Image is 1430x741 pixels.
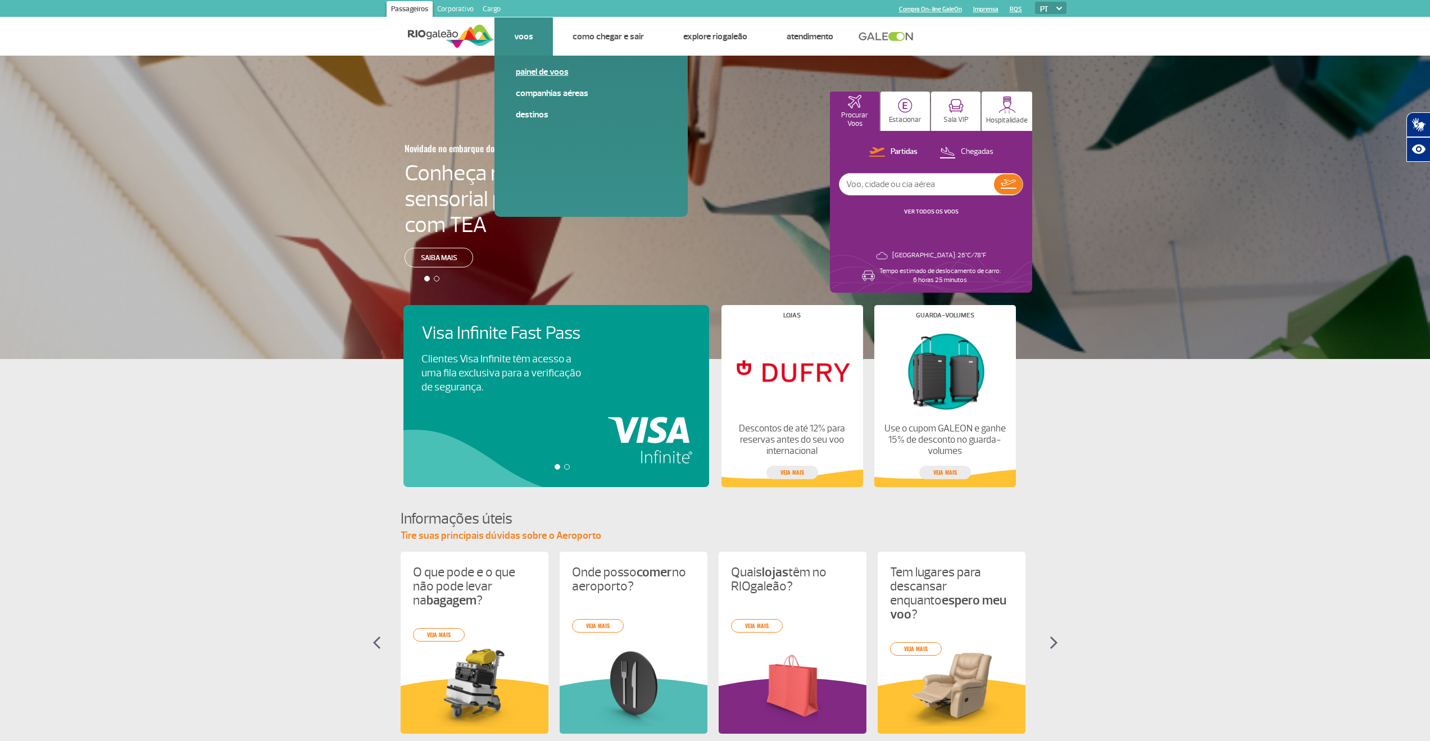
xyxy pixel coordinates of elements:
[783,312,801,319] h4: Lojas
[890,592,1006,622] strong: espero meu voo
[421,352,581,394] p: Clientes Visa Infinite têm acesso a uma fila exclusiva para a verificação de segurança.
[387,1,433,19] a: Passageiros
[766,466,818,479] a: veja mais
[880,92,930,131] button: Estacionar
[514,31,533,42] a: Voos
[405,137,592,160] h3: Novidade no embarque doméstico
[943,116,969,124] p: Sala VIP
[426,592,476,608] strong: bagagem
[839,174,994,195] input: Voo, cidade ou cia aérea
[731,565,854,593] p: Quais têm no RIOgaleão?
[731,619,783,633] a: veja mais
[866,145,921,160] button: Partidas
[1406,112,1430,137] button: Abrir tradutor de língua de sinais.
[421,323,600,344] h4: Visa Infinite Fast Pass
[413,646,536,726] img: card%20informa%C3%A7%C3%B5es%201.png
[879,267,1001,285] p: Tempo estimado de deslocamento de carro: 6 horas 25 minutos
[1406,137,1430,162] button: Abrir recursos assistivos.
[890,565,1013,621] p: Tem lugares para descansar enquanto ?
[413,628,465,642] a: veja mais
[573,31,644,42] a: Como chegar e sair
[413,565,536,607] p: O que pode e o que não pode levar na ?
[936,145,997,160] button: Chegadas
[516,108,666,121] a: Destinos
[572,619,624,633] a: veja mais
[787,31,833,42] a: Atendimento
[982,92,1032,131] button: Hospitalidade
[401,508,1030,529] h4: Informações úteis
[401,678,548,734] img: amareloInformacoesUteis.svg
[901,207,962,216] button: VER TODOS OS VOOS
[478,1,505,19] a: Cargo
[883,328,1006,414] img: Guarda-volumes
[1010,6,1022,13] a: RQS
[731,646,854,726] img: card%20informa%C3%A7%C3%B5es%206.png
[961,147,993,157] p: Chegadas
[948,99,964,113] img: vipRoom.svg
[401,529,1030,543] p: Tire suas principais dúvidas sobre o Aeroporto
[405,248,473,267] a: Saiba mais
[730,423,853,457] p: Descontos de até 12% para reservas antes do seu voo internacional
[516,87,666,99] a: Companhias Aéreas
[878,678,1025,734] img: amareloInformacoesUteis.svg
[890,642,942,656] a: veja mais
[572,646,695,726] img: card%20informa%C3%A7%C3%B5es%208.png
[836,111,874,128] p: Procurar Voos
[998,96,1016,113] img: hospitality.svg
[637,564,672,580] strong: comer
[898,98,913,113] img: carParkingHome.svg
[730,328,853,414] img: Lojas
[919,466,971,479] a: veja mais
[916,312,974,319] h4: Guarda-volumes
[931,92,980,131] button: Sala VIP
[433,1,478,19] a: Corporativo
[1406,112,1430,162] div: Plugin de acessibilidade da Hand Talk.
[1050,636,1058,649] img: seta-direita
[904,208,959,215] a: VER TODOS OS VOOS
[973,6,998,13] a: Imprensa
[883,423,1006,457] p: Use o cupom GALEON e ganhe 15% de desconto no guarda-volumes
[890,646,1013,726] img: card%20informa%C3%A7%C3%B5es%204.png
[830,92,879,131] button: Procurar Voos
[889,116,921,124] p: Estacionar
[986,116,1028,125] p: Hospitalidade
[892,251,986,260] p: [GEOGRAPHIC_DATA]: 26°C/78°F
[373,636,381,649] img: seta-esquerda
[762,564,788,580] strong: lojas
[848,95,861,108] img: airplaneHomeActive.svg
[405,160,647,238] h4: Conheça nossa sala sensorial para passageiros com TEA
[421,323,691,394] a: Visa Infinite Fast PassClientes Visa Infinite têm acesso a uma fila exclusiva para a verificação ...
[899,6,962,13] a: Compra On-line GaleOn
[572,565,695,593] p: Onde posso no aeroporto?
[516,66,666,78] a: Painel de voos
[891,147,918,157] p: Partidas
[560,678,707,734] img: verdeInformacoesUteis.svg
[719,678,866,734] img: roxoInformacoesUteis.svg
[683,31,747,42] a: Explore RIOgaleão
